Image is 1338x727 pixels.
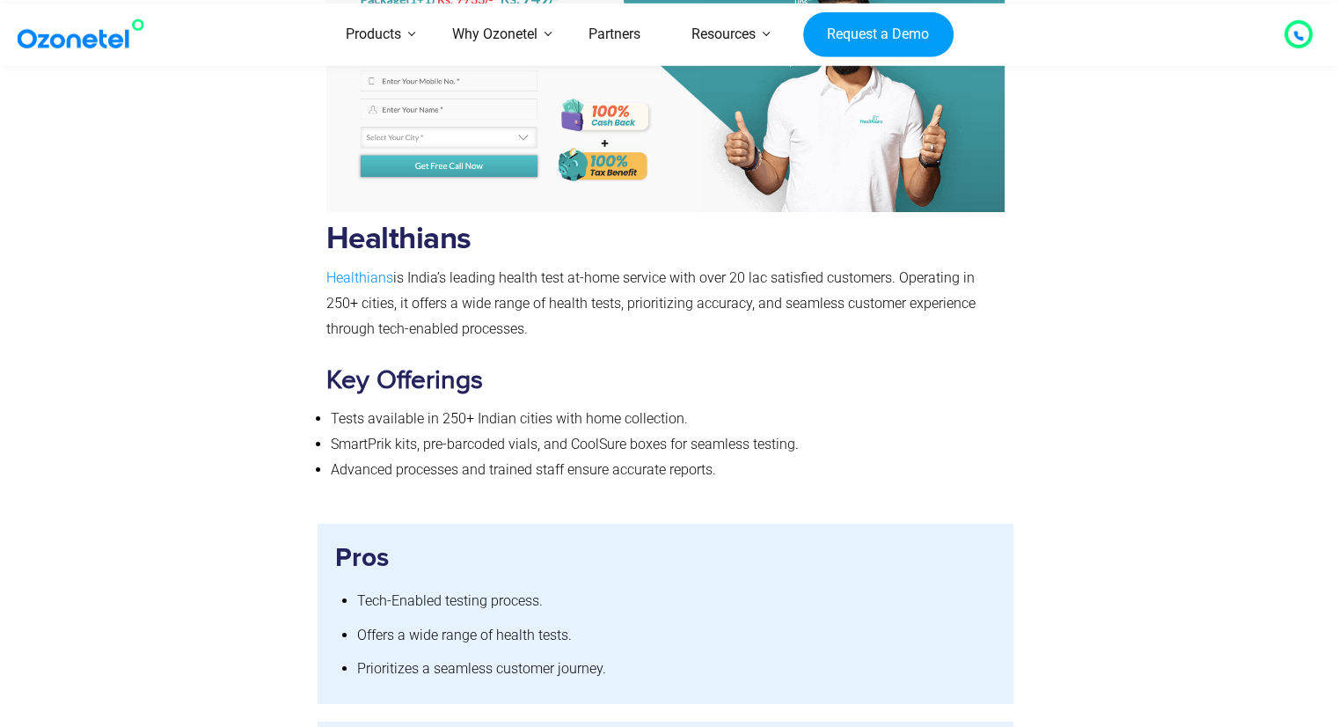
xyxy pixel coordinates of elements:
[666,4,781,66] a: Resources
[357,627,572,643] span: Offers a wide range of health tests.
[427,4,563,66] a: Why Ozonetel
[357,660,606,677] span: Prioritizes a seamless customer journey.
[326,269,393,286] a: Healthians
[803,11,954,57] a: Request a Demo
[326,269,976,337] span: is India’s leading health test at-home service with over 20 lac satisfied customers. Operating in...
[326,224,472,254] b: Healthians
[563,4,666,66] a: Partners
[326,364,483,396] b: Key Offerings
[335,545,389,571] b: Pros
[320,4,427,66] a: Products
[331,461,716,478] span: Advanced processes and trained staff ensure accurate reports.
[357,592,543,609] span: Tech-Enabled testing process.
[331,410,688,427] span: Tests available in 250+ Indian cities with home collection.
[331,436,799,452] span: SmartPrik kits, pre-barcoded vials, and CoolSure boxes for seamless testing.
